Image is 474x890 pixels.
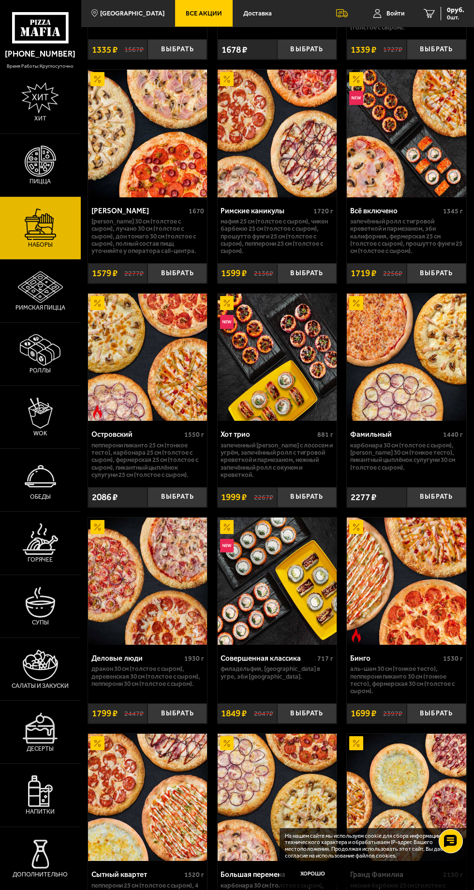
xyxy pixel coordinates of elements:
span: [GEOGRAPHIC_DATA] [100,10,164,16]
img: Акционный [220,296,234,310]
p: Пепперони Пиканто 25 см (тонкое тесто), Карбонара 25 см (толстое с сыром), Фермерская 25 см (толс... [91,442,204,479]
p: На нашем сайте мы используем cookie для сбора информации технического характера и обрабатываем IP... [285,833,459,860]
span: 1720 г [313,207,333,215]
img: Всё включено [347,70,466,197]
button: Выбрать [277,487,337,507]
div: Фамильный [350,430,441,439]
button: Выбрать [407,703,466,724]
a: АкционныйДеловые люди [88,518,207,645]
div: Римские каникулы [221,207,311,215]
img: Акционный [220,736,234,750]
span: 1339 ₽ [351,45,376,54]
img: Акционный [349,296,363,310]
button: Выбрать [407,263,466,283]
s: 2397 ₽ [383,710,402,718]
div: Бинго [350,654,441,663]
s: 1567 ₽ [124,45,144,54]
span: Римская пицца [15,305,65,311]
img: Фамильный [347,294,466,421]
span: 1719 ₽ [351,268,376,278]
s: 2136 ₽ [254,269,273,277]
p: [PERSON_NAME] 30 см (толстое с сыром), Лучано 30 см (толстое с сыром), Дон Томаго 30 см (толстое ... [91,218,204,255]
a: АкционныйФамильный [347,294,466,421]
img: Акционный [90,296,104,310]
span: Горячее [28,557,53,563]
img: Акционный [349,520,363,534]
p: Запеченный [PERSON_NAME] с лососем и угрём, Запечённый ролл с тигровой креветкой и пармезаном, Не... [221,442,333,479]
span: 2086 ₽ [92,492,118,502]
span: 1345 г [443,207,463,215]
span: Войти [386,10,404,16]
img: Деловые люди [88,518,207,645]
button: Выбрать [148,263,207,283]
img: Акционный [90,520,104,534]
span: 2277 ₽ [351,492,376,502]
s: 2447 ₽ [124,710,144,718]
span: 1335 ₽ [92,45,118,54]
span: 1670 [189,207,204,215]
button: Выбрать [148,703,207,724]
img: Акционный [220,72,234,86]
a: АкционныйНовинкаСовершенная классика [218,518,337,645]
img: Акционный [349,736,363,750]
button: Выбрать [277,703,337,724]
button: Выбрать [407,487,466,507]
button: Выбрать [148,487,207,507]
span: 1599 ₽ [221,268,247,278]
span: Доставка [243,10,272,16]
button: Выбрать [148,39,207,59]
span: 1530 г [443,654,463,663]
div: Всё включено [350,207,441,215]
span: 1520 г [184,871,204,879]
img: Острое блюдо [90,405,104,419]
div: Сытный квартет [91,870,182,879]
div: Совершенная классика [221,654,315,663]
p: Карбонара 30 см (толстое с сыром), [PERSON_NAME] 30 см (тонкое тесто), Пикантный цыплёнок сулугун... [350,442,463,471]
button: Выбрать [277,263,337,283]
img: Островский [88,294,207,421]
span: 1849 ₽ [221,709,247,718]
p: Мафия 25 см (толстое с сыром), Чикен Барбекю 25 см (толстое с сыром), Прошутто Фунги 25 см (толст... [221,218,333,255]
span: Дополнительно [13,872,68,877]
a: АкционныйОстрое блюдоОстровский [88,294,207,421]
span: 0 шт. [447,15,464,20]
img: Совершенная классика [218,518,337,645]
span: WOK [33,430,47,436]
img: Новинка [220,539,234,553]
img: Острое блюдо [349,628,363,642]
span: Все Акции [186,10,222,16]
img: Хот трио [218,294,337,421]
span: 1579 ₽ [92,268,118,278]
img: Акционный [220,520,234,534]
img: Хет Трик [88,70,207,197]
p: Дракон 30 см (толстое с сыром), Деревенская 30 см (толстое с сыром), Пепперони 30 см (толстое с с... [91,665,204,687]
span: Хит [34,116,46,121]
span: 881 г [317,430,333,439]
div: Хот трио [221,430,315,439]
span: Роллы [30,368,51,373]
img: Сытный квартет [88,734,207,861]
img: Акционный [90,736,104,750]
button: Хорошо [285,864,341,883]
span: Напитки [26,809,55,815]
img: Акционный [90,72,104,86]
a: АкционныйНовинкаХот трио [218,294,337,421]
p: Филадельфия, [GEOGRAPHIC_DATA] в угре, Эби [GEOGRAPHIC_DATA]. [221,665,333,680]
a: АкционныйСытный квартет [88,734,207,861]
span: 1999 ₽ [221,492,247,502]
span: Десерты [27,746,54,752]
img: Гранд Фамилиа [347,734,466,861]
p: Аль-Шам 30 см (тонкое тесто), Пепперони Пиканто 30 см (тонкое тесто), Фермерская 30 см (толстое с... [350,665,463,695]
s: 2267 ₽ [254,493,273,501]
div: Островский [91,430,182,439]
div: Большая перемена [221,870,311,879]
s: 2256 ₽ [383,269,402,277]
a: АкционныйХет Трик [88,70,207,197]
div: Деловые люди [91,654,182,663]
button: Выбрать [277,39,337,59]
span: Наборы [28,242,53,248]
span: 1440 г [443,430,463,439]
span: Обеды [30,494,51,500]
a: АкционныйОстрое блюдоБинго [347,518,466,645]
img: Большая перемена [218,734,337,861]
